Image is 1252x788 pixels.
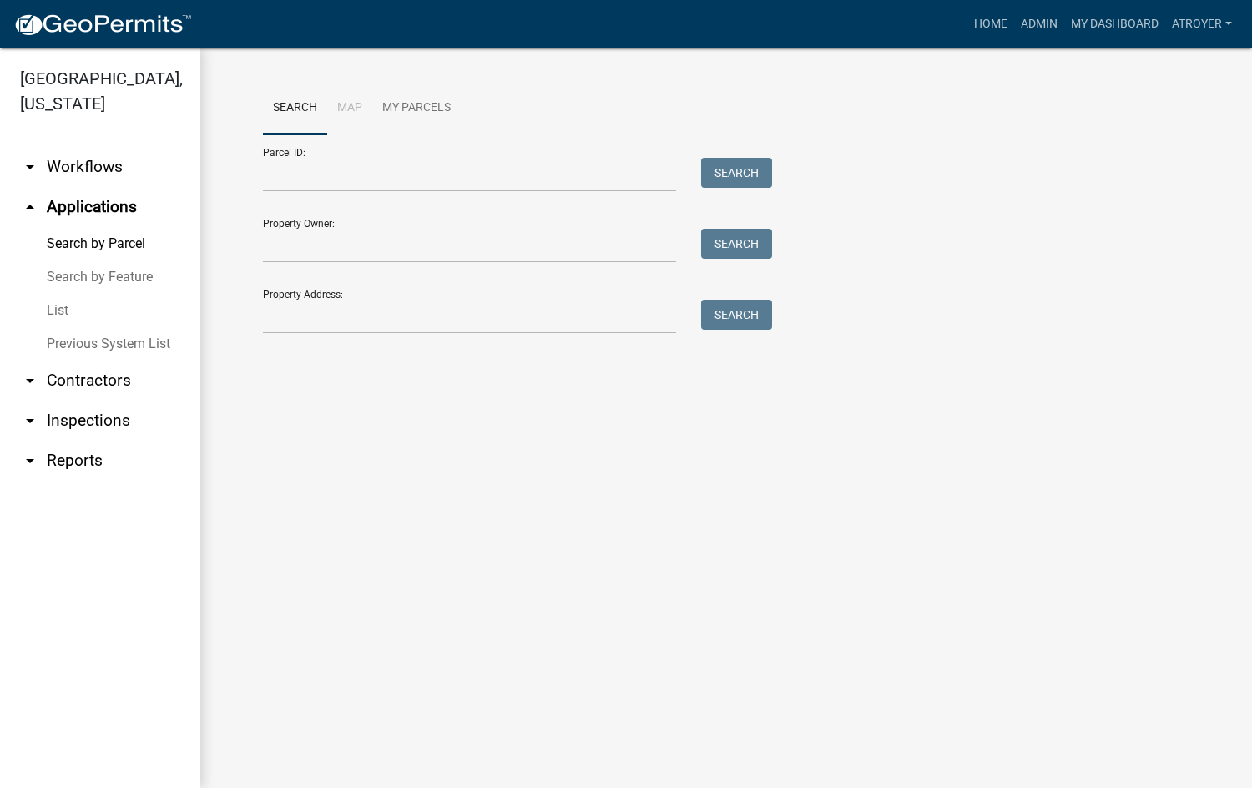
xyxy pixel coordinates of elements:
[701,229,772,259] button: Search
[20,371,40,391] i: arrow_drop_down
[20,411,40,431] i: arrow_drop_down
[20,157,40,177] i: arrow_drop_down
[1064,8,1165,40] a: My Dashboard
[1014,8,1064,40] a: Admin
[1165,8,1239,40] a: atroyer
[967,8,1014,40] a: Home
[372,82,461,135] a: My Parcels
[701,158,772,188] button: Search
[263,82,327,135] a: Search
[701,300,772,330] button: Search
[20,451,40,471] i: arrow_drop_down
[20,197,40,217] i: arrow_drop_up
